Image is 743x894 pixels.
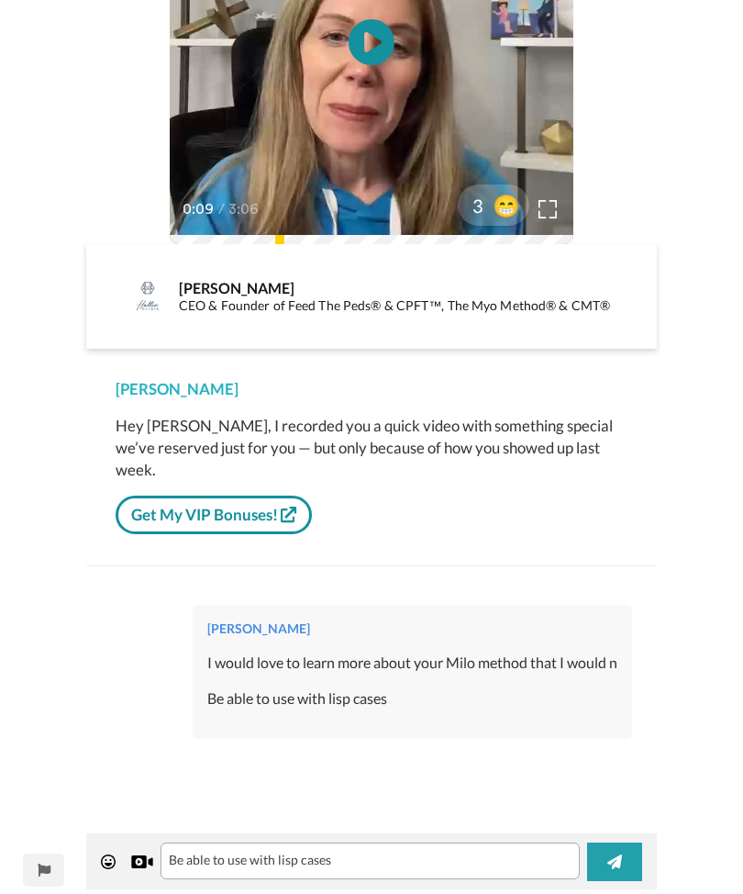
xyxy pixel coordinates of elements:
div: CEO & Founder of Feed The Peds® & CPFT™, The Myo Method® & CMT® [179,299,627,315]
span: 3 [458,194,483,219]
span: 3:06 [228,199,261,221]
img: Profile Image [126,275,170,319]
div: [PERSON_NAME] [116,379,627,401]
div: Hey [PERSON_NAME], I recorded you a quick video with something special we’ve reserved just for yo... [116,416,627,482]
div: [PERSON_NAME] [179,280,627,297]
div: Reply by Video [131,852,153,874]
span: 😁 [483,192,529,221]
span: / [218,199,225,221]
a: Get My VIP Bonuses! [116,497,312,535]
button: 3😁 [458,185,529,227]
div: I would love to learn more about your Milo method that I would n [207,654,617,675]
div: Be able to use with lisp cases [207,689,617,710]
div: [PERSON_NAME] [207,620,617,639]
span: 0:09 [183,199,215,221]
textarea: 👏👍🔥 [161,844,580,880]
